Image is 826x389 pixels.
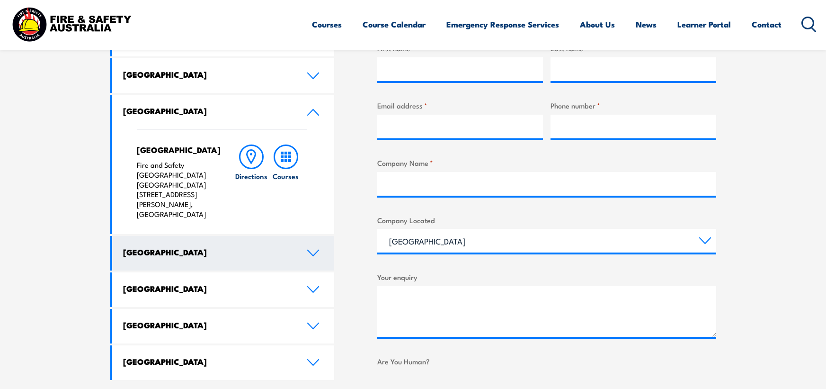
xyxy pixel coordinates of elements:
[580,12,615,37] a: About Us
[123,69,293,80] h4: [GEOGRAPHIC_DATA]
[123,320,293,330] h4: [GEOGRAPHIC_DATA]
[112,95,335,129] a: [GEOGRAPHIC_DATA]
[123,356,293,367] h4: [GEOGRAPHIC_DATA]
[112,345,335,380] a: [GEOGRAPHIC_DATA]
[636,12,657,37] a: News
[112,272,335,307] a: [GEOGRAPHIC_DATA]
[137,145,216,155] h4: [GEOGRAPHIC_DATA]
[123,106,293,116] h4: [GEOGRAPHIC_DATA]
[677,12,731,37] a: Learner Portal
[551,100,716,111] label: Phone number
[273,171,299,181] h6: Courses
[123,247,293,257] h4: [GEOGRAPHIC_DATA]
[235,171,267,181] h6: Directions
[123,283,293,294] h4: [GEOGRAPHIC_DATA]
[112,236,335,271] a: [GEOGRAPHIC_DATA]
[269,145,303,219] a: Courses
[377,271,716,282] label: Your enquiry
[377,215,716,226] label: Company Located
[377,100,543,111] label: Email address
[377,157,716,168] label: Company Name
[234,145,268,219] a: Directions
[363,12,426,37] a: Course Calendar
[112,309,335,344] a: [GEOGRAPHIC_DATA]
[377,356,716,367] label: Are You Human?
[137,160,216,219] p: Fire and Safety [GEOGRAPHIC_DATA] [GEOGRAPHIC_DATA] [STREET_ADDRESS][PERSON_NAME], [GEOGRAPHIC_DATA]
[112,58,335,93] a: [GEOGRAPHIC_DATA]
[752,12,782,37] a: Contact
[312,12,342,37] a: Courses
[446,12,559,37] a: Emergency Response Services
